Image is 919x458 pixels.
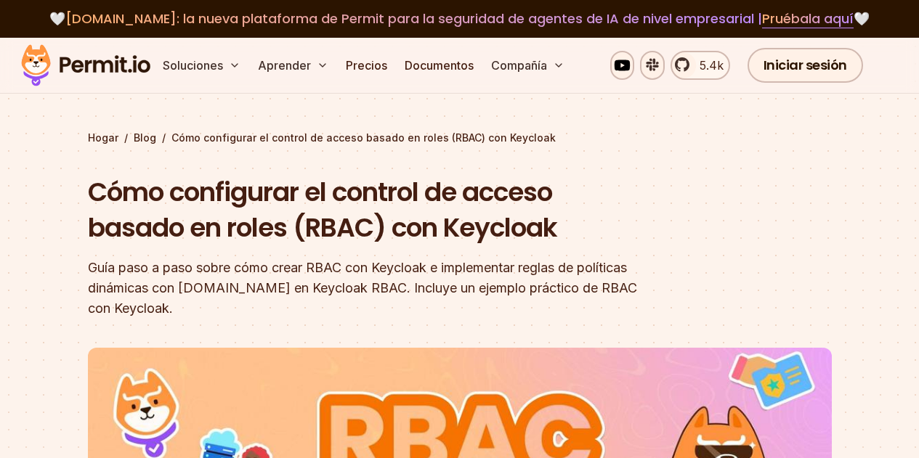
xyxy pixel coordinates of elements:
[134,131,156,144] font: Blog
[399,51,479,80] a: Documentos
[854,9,870,28] font: 🤍
[491,58,547,73] font: Compañía
[671,51,729,80] a: 5.4k
[162,131,166,144] font: /
[88,260,637,316] font: Guía paso a paso sobre cómo crear RBAC con Keycloak e implementar reglas de políticas dinámicas c...
[252,51,334,80] button: Aprender
[346,58,387,73] font: Precios
[15,41,157,90] img: Logotipo del permiso
[88,131,118,145] a: Hogar
[157,51,246,80] button: Soluciones
[405,58,474,73] font: Documentos
[49,9,65,28] font: 🤍
[485,51,570,80] button: Compañía
[748,48,863,83] a: Iniciar sesión
[764,56,847,74] font: Iniciar sesión
[124,131,128,144] font: /
[88,173,557,247] font: Cómo configurar el control de acceso basado en roles (RBAC) con Keycloak
[762,9,854,28] a: Pruébala aquí
[700,58,724,73] font: 5.4k
[88,131,118,144] font: Hogar
[340,51,393,80] a: Precios
[134,131,156,145] a: Blog
[163,58,223,73] font: Soluciones
[65,9,762,28] font: [DOMAIN_NAME]: la nueva plataforma de Permit para la seguridad de agentes de IA de nivel empresar...
[258,58,311,73] font: Aprender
